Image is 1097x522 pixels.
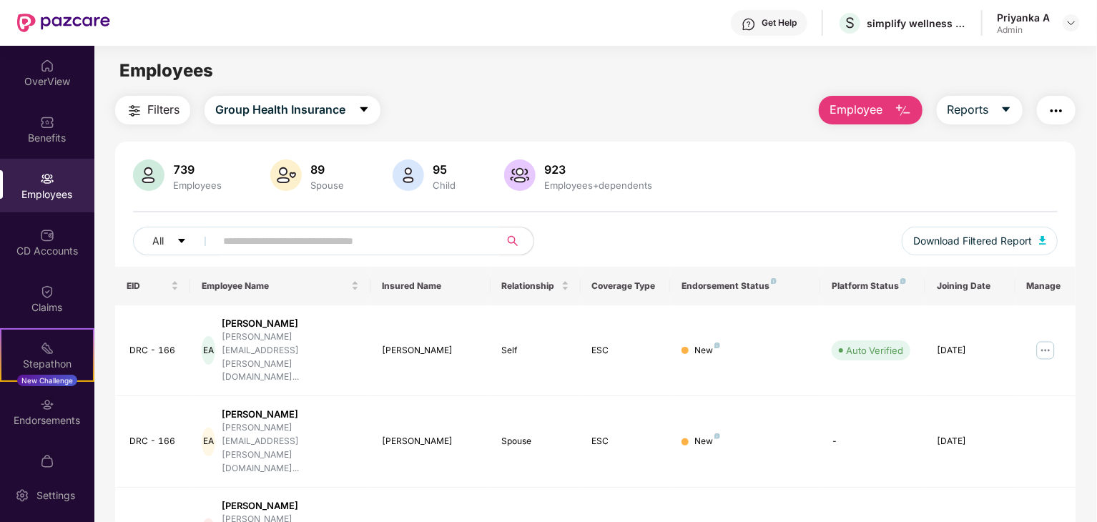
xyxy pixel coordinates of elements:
th: Insured Name [370,267,491,305]
img: manageButton [1034,339,1057,362]
img: svg+xml;base64,PHN2ZyB4bWxucz0iaHR0cDovL3d3dy53My5vcmcvMjAwMC9zdmciIHdpZHRoPSI4IiBoZWlnaHQ9IjgiIH... [714,343,720,348]
img: svg+xml;base64,PHN2ZyB4bWxucz0iaHR0cDovL3d3dy53My5vcmcvMjAwMC9zdmciIHhtbG5zOnhsaW5rPSJodHRwOi8vd3... [133,159,164,191]
div: 89 [308,162,347,177]
button: Group Health Insurancecaret-down [205,96,380,124]
div: [PERSON_NAME] [382,344,479,358]
div: DRC - 166 [129,435,179,448]
div: New Challenge [17,375,77,386]
span: Employees [119,60,213,81]
div: [PERSON_NAME] [222,499,359,513]
div: Platform Status [832,280,914,292]
div: DRC - 166 [129,344,179,358]
button: Reportscaret-down [937,96,1023,124]
div: ESC [592,344,659,358]
img: svg+xml;base64,PHN2ZyBpZD0iRW1wbG95ZWVzIiB4bWxucz0iaHR0cDovL3d3dy53My5vcmcvMjAwMC9zdmciIHdpZHRoPS... [40,172,54,186]
div: Auto Verified [846,343,903,358]
img: svg+xml;base64,PHN2ZyB4bWxucz0iaHR0cDovL3d3dy53My5vcmcvMjAwMC9zdmciIHdpZHRoPSI4IiBoZWlnaHQ9IjgiIH... [900,278,906,284]
img: svg+xml;base64,PHN2ZyB4bWxucz0iaHR0cDovL3d3dy53My5vcmcvMjAwMC9zdmciIHhtbG5zOnhsaW5rPSJodHRwOi8vd3... [1039,236,1046,245]
span: Reports [948,101,989,119]
div: Self [502,344,569,358]
div: [DATE] [937,435,1004,448]
div: ESC [592,435,659,448]
div: Priyanka A [997,11,1050,24]
div: Get Help [762,17,797,29]
span: All [152,233,164,249]
button: Filters [115,96,190,124]
div: EA [202,428,215,456]
img: svg+xml;base64,PHN2ZyBpZD0iQ2xhaW0iIHhtbG5zPSJodHRwOi8vd3d3LnczLm9yZy8yMDAwL3N2ZyIgd2lkdGg9IjIwIi... [40,285,54,299]
div: Stepathon [1,357,93,371]
div: [PERSON_NAME] [222,408,359,421]
div: Settings [32,488,79,503]
span: caret-down [358,104,370,117]
img: svg+xml;base64,PHN2ZyBpZD0iTXlfT3JkZXJzIiBkYXRhLW5hbWU9Ik15IE9yZGVycyIgeG1sbnM9Imh0dHA6Ly93d3cudz... [40,454,54,468]
div: Spouse [502,435,569,448]
img: svg+xml;base64,PHN2ZyBpZD0iSGVscC0zMngzMiIgeG1sbnM9Imh0dHA6Ly93d3cudzMub3JnLzIwMDAvc3ZnIiB3aWR0aD... [742,17,756,31]
img: svg+xml;base64,PHN2ZyB4bWxucz0iaHR0cDovL3d3dy53My5vcmcvMjAwMC9zdmciIHdpZHRoPSI4IiBoZWlnaHQ9IjgiIH... [714,433,720,439]
img: svg+xml;base64,PHN2ZyB4bWxucz0iaHR0cDovL3d3dy53My5vcmcvMjAwMC9zdmciIHdpZHRoPSI4IiBoZWlnaHQ9IjgiIH... [771,278,777,284]
div: 923 [541,162,655,177]
div: Endorsement Status [682,280,809,292]
th: Relationship [491,267,581,305]
div: EA [202,336,215,365]
div: Admin [997,24,1050,36]
img: svg+xml;base64,PHN2ZyBpZD0iU2V0dGluZy0yMHgyMCIgeG1sbnM9Imh0dHA6Ly93d3cudzMub3JnLzIwMDAvc3ZnIiB3aW... [15,488,29,503]
div: 95 [430,162,458,177]
span: Relationship [502,280,559,292]
div: [PERSON_NAME] [222,317,359,330]
div: [PERSON_NAME][EMAIL_ADDRESS][PERSON_NAME][DOMAIN_NAME]... [222,421,359,475]
img: svg+xml;base64,PHN2ZyB4bWxucz0iaHR0cDovL3d3dy53My5vcmcvMjAwMC9zdmciIHdpZHRoPSIyNCIgaGVpZ2h0PSIyNC... [1048,102,1065,119]
span: EID [127,280,168,292]
img: svg+xml;base64,PHN2ZyB4bWxucz0iaHR0cDovL3d3dy53My5vcmcvMjAwMC9zdmciIHhtbG5zOnhsaW5rPSJodHRwOi8vd3... [393,159,424,191]
span: Filters [147,101,179,119]
img: svg+xml;base64,PHN2ZyB4bWxucz0iaHR0cDovL3d3dy53My5vcmcvMjAwMC9zdmciIHhtbG5zOnhsaW5rPSJodHRwOi8vd3... [504,159,536,191]
th: Employee Name [190,267,370,305]
img: svg+xml;base64,PHN2ZyBpZD0iQ0RfQWNjb3VudHMiIGRhdGEtbmFtZT0iQ0QgQWNjb3VudHMiIHhtbG5zPSJodHRwOi8vd3... [40,228,54,242]
th: Joining Date [925,267,1015,305]
img: svg+xml;base64,PHN2ZyBpZD0iQmVuZWZpdHMiIHhtbG5zPSJodHRwOi8vd3d3LnczLm9yZy8yMDAwL3N2ZyIgd2lkdGg9Ij... [40,115,54,129]
th: EID [115,267,190,305]
img: svg+xml;base64,PHN2ZyB4bWxucz0iaHR0cDovL3d3dy53My5vcmcvMjAwMC9zdmciIHhtbG5zOnhsaW5rPSJodHRwOi8vd3... [895,102,912,119]
td: - [820,396,925,487]
img: svg+xml;base64,PHN2ZyB4bWxucz0iaHR0cDovL3d3dy53My5vcmcvMjAwMC9zdmciIHdpZHRoPSIyMSIgaGVpZ2h0PSIyMC... [40,341,54,355]
img: svg+xml;base64,PHN2ZyB4bWxucz0iaHR0cDovL3d3dy53My5vcmcvMjAwMC9zdmciIHdpZHRoPSIyNCIgaGVpZ2h0PSIyNC... [126,102,143,119]
div: Employees+dependents [541,179,655,191]
span: Download Filtered Report [913,233,1032,249]
div: New [694,344,720,358]
th: Coverage Type [581,267,671,305]
button: Allcaret-down [133,227,220,255]
img: svg+xml;base64,PHN2ZyBpZD0iSG9tZSIgeG1sbnM9Imh0dHA6Ly93d3cudzMub3JnLzIwMDAvc3ZnIiB3aWR0aD0iMjAiIG... [40,59,54,73]
span: S [845,14,855,31]
div: [PERSON_NAME][EMAIL_ADDRESS][PERSON_NAME][DOMAIN_NAME]... [222,330,359,384]
span: Employee Name [202,280,348,292]
div: Spouse [308,179,347,191]
img: svg+xml;base64,PHN2ZyBpZD0iRW5kb3JzZW1lbnRzIiB4bWxucz0iaHR0cDovL3d3dy53My5vcmcvMjAwMC9zdmciIHdpZH... [40,398,54,412]
div: Child [430,179,458,191]
img: svg+xml;base64,PHN2ZyBpZD0iRHJvcGRvd24tMzJ4MzIiIHhtbG5zPSJodHRwOi8vd3d3LnczLm9yZy8yMDAwL3N2ZyIgd2... [1066,17,1077,29]
img: svg+xml;base64,PHN2ZyB4bWxucz0iaHR0cDovL3d3dy53My5vcmcvMjAwMC9zdmciIHhtbG5zOnhsaW5rPSJodHRwOi8vd3... [270,159,302,191]
button: search [498,227,534,255]
div: 739 [170,162,225,177]
span: caret-down [1000,104,1012,117]
span: Group Health Insurance [215,101,345,119]
div: New [694,435,720,448]
th: Manage [1015,267,1076,305]
button: Employee [819,96,923,124]
span: caret-down [177,236,187,247]
div: [PERSON_NAME] [382,435,479,448]
button: Download Filtered Report [902,227,1058,255]
span: Employee [830,101,883,119]
span: search [498,235,526,247]
div: [DATE] [937,344,1004,358]
div: Employees [170,179,225,191]
div: simplify wellness india private limited [867,16,967,30]
img: New Pazcare Logo [17,14,110,32]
